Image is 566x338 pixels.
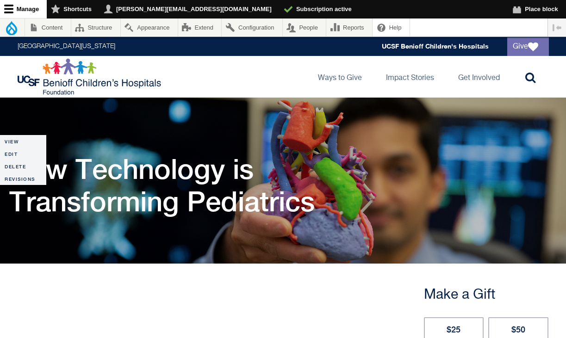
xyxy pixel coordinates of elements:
a: [GEOGRAPHIC_DATA][US_STATE] [18,43,115,50]
a: UCSF Benioff Children's Hospitals [382,43,489,50]
a: Content [25,18,71,37]
a: Configuration [222,18,282,37]
a: People [283,18,326,37]
a: Reports [326,18,372,37]
a: Help [373,18,410,37]
a: Get Involved [451,56,507,98]
a: Extend [178,18,222,37]
img: Logo for UCSF Benioff Children's Hospitals Foundation [18,58,163,95]
a: Impact Stories [379,56,442,98]
h3: Make a Gift [424,287,549,303]
a: Structure [71,18,120,37]
a: Give [507,37,549,56]
h1: How Technology is Transforming Pediatrics [9,153,324,217]
button: Vertical orientation [548,18,566,37]
a: Ways to Give [311,56,369,98]
a: Appearance [121,18,178,37]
